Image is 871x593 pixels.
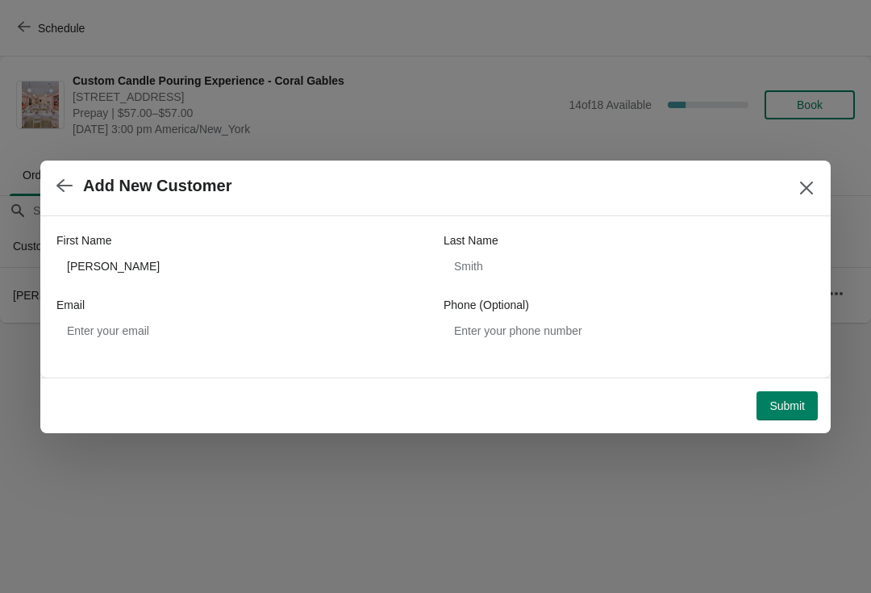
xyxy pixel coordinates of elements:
[444,252,815,281] input: Smith
[444,316,815,345] input: Enter your phone number
[56,297,85,313] label: Email
[56,232,111,248] label: First Name
[756,391,818,420] button: Submit
[56,316,427,345] input: Enter your email
[56,252,427,281] input: John
[83,177,231,195] h2: Add New Customer
[769,399,805,412] span: Submit
[444,232,498,248] label: Last Name
[444,297,529,313] label: Phone (Optional)
[792,173,821,203] button: Close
